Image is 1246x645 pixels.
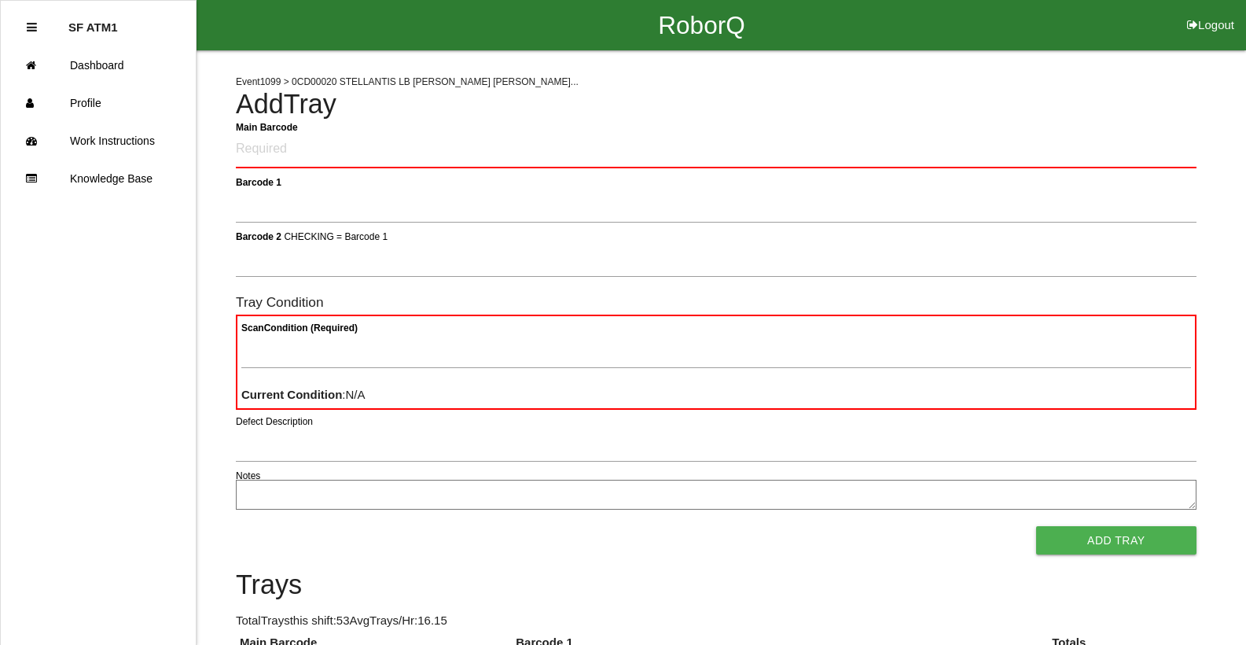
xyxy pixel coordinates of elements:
p: Total Trays this shift: 53 Avg Trays /Hr: 16.15 [236,612,1196,630]
b: Scan Condition (Required) [241,322,358,334]
a: Work Instructions [1,122,196,160]
button: Add Tray [1036,526,1196,555]
p: SF ATM1 [68,9,118,34]
b: Main Barcode [236,121,298,132]
input: Required [236,131,1196,168]
b: Current Condition [241,388,342,401]
label: Defect Description [236,415,313,429]
h6: Tray Condition [236,295,1196,310]
a: Dashboard [1,46,196,84]
label: Notes [236,469,260,483]
b: Barcode 2 [236,230,281,241]
div: Close [27,9,37,46]
span: : N/A [241,388,366,401]
span: Event 1099 > 0CD00020 STELLANTIS LB [PERSON_NAME] [PERSON_NAME]... [236,76,579,87]
a: Profile [1,84,196,122]
span: CHECKING = Barcode 1 [284,230,388,241]
h4: Add Tray [236,90,1196,120]
h4: Trays [236,570,1196,600]
a: Knowledge Base [1,160,196,197]
b: Barcode 1 [236,176,281,187]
